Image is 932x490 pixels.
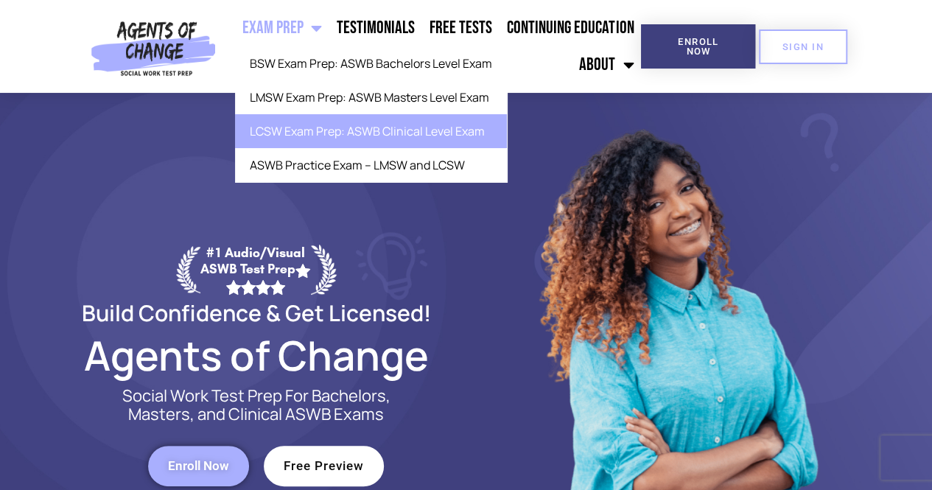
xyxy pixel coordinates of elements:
[105,387,407,424] p: Social Work Test Prep For Bachelors, Masters, and Clinical ASWB Exams
[235,148,507,182] a: ASWB Practice Exam – LMSW and LCSW
[235,46,507,182] ul: Exam Prep
[422,10,500,46] a: Free Tests
[168,460,229,472] span: Enroll Now
[46,302,466,323] h2: Build Confidence & Get Licensed!
[235,114,507,148] a: LCSW Exam Prep: ASWB Clinical Level Exam
[500,10,641,46] a: Continuing Education
[641,24,755,69] a: Enroll Now
[264,446,384,486] a: Free Preview
[284,460,364,472] span: Free Preview
[200,245,311,294] div: #1 Audio/Visual ASWB Test Prep
[782,42,824,52] span: SIGN IN
[235,46,507,80] a: BSW Exam Prep: ASWB Bachelors Level Exam
[759,29,847,64] a: SIGN IN
[572,46,641,83] a: About
[235,80,507,114] a: LMSW Exam Prep: ASWB Masters Level Exam
[329,10,422,46] a: Testimonials
[235,10,329,46] a: Exam Prep
[148,446,249,486] a: Enroll Now
[665,37,732,56] span: Enroll Now
[46,338,466,372] h2: Agents of Change
[222,10,641,83] nav: Menu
